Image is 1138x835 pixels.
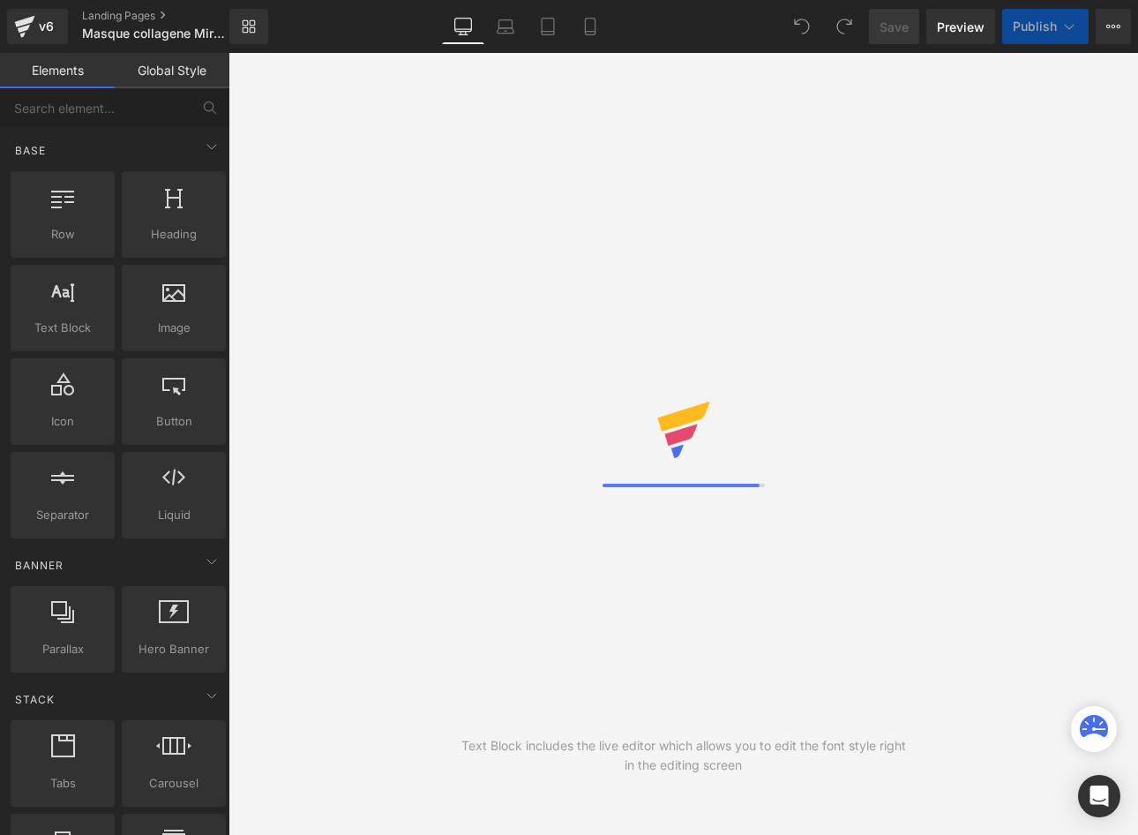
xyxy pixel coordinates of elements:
[16,774,109,793] span: Tabs
[82,26,225,41] span: Masque collagene Mirae Glow
[16,412,109,431] span: Icon
[880,18,909,36] span: Save
[456,736,911,775] div: Text Block includes the live editor which allows you to edit the font style right in the editing ...
[442,9,484,44] a: Desktop
[16,506,109,524] span: Separator
[127,506,221,524] span: Liquid
[1096,9,1131,44] button: More
[16,225,109,244] span: Row
[127,774,221,793] span: Carousel
[1078,775,1120,817] div: Open Intercom Messenger
[127,319,221,337] span: Image
[937,18,985,36] span: Preview
[926,9,995,44] a: Preview
[13,142,48,159] span: Base
[569,9,611,44] a: Mobile
[115,53,229,88] a: Global Style
[16,319,109,337] span: Text Block
[127,225,221,244] span: Heading
[16,640,109,658] span: Parallax
[127,640,221,658] span: Hero Banner
[1013,19,1057,34] span: Publish
[827,9,862,44] button: Redo
[13,557,65,574] span: Banner
[82,9,258,23] a: Landing Pages
[527,9,569,44] a: Tablet
[229,9,268,44] a: New Library
[13,691,56,708] span: Stack
[1002,9,1089,44] button: Publish
[484,9,527,44] a: Laptop
[127,412,221,431] span: Button
[35,15,57,38] div: v6
[7,9,68,44] a: v6
[784,9,820,44] button: Undo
